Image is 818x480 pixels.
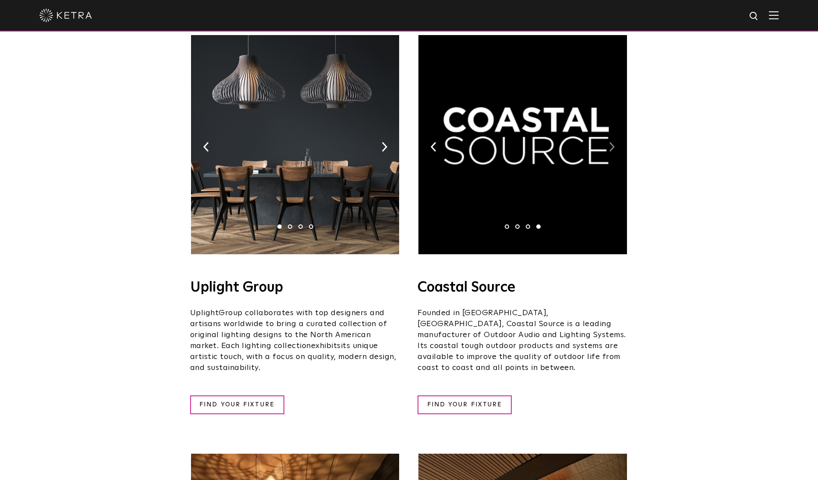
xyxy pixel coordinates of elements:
img: arrow-right-black.svg [382,142,387,152]
h4: Coastal Source [418,281,628,295]
h4: Uplight Group [190,281,400,295]
span: Group collaborates with top designers and artisans worldwide to bring a curated collection of ori... [190,309,387,350]
span: exhibits [311,342,341,350]
img: ketra-logo-2019-white [39,9,92,22]
img: search icon [749,11,760,22]
img: Hamburger%20Nav.svg [769,11,779,19]
span: its unique artistic touch, with a focus on quality, modern design, and sustainability. [190,342,397,372]
img: arrow-right-black.svg [609,142,615,152]
span: Founded in [GEOGRAPHIC_DATA], [GEOGRAPHIC_DATA], Coastal Source is a leading manufacturer of Outd... [418,309,626,372]
a: FIND YOUR FIXTURE [190,395,284,414]
img: Uplight_Ketra_Image.jpg [191,35,399,254]
img: arrow-left-black.svg [203,142,209,152]
img: arrow-left-black.svg [431,142,436,152]
a: FIND YOUR FIXTURE [418,395,512,414]
span: Uplight [190,309,219,317]
img: Screenshot%202023-09-05%20at%2010.10.58%20AM-1.png [418,35,627,254]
